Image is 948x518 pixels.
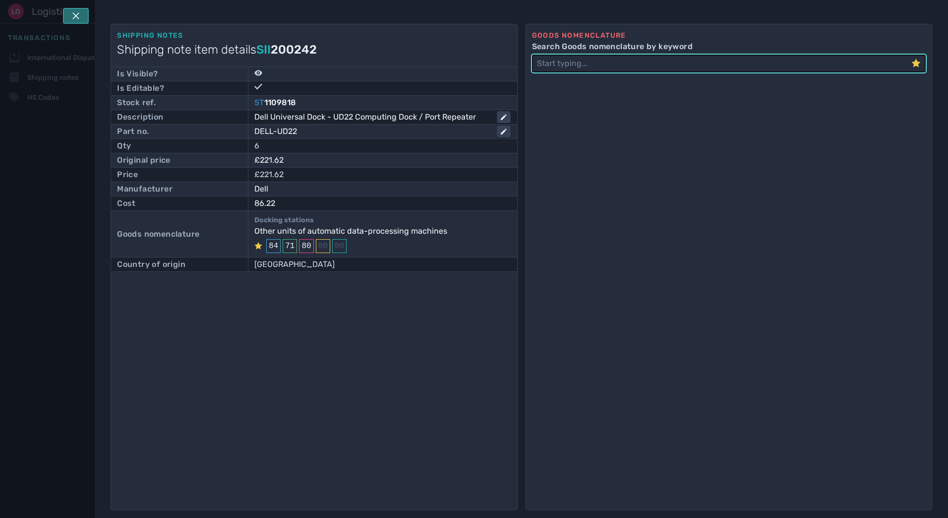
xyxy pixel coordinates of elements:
div: Country of origin [117,259,185,270]
div: 84 [266,239,281,253]
div: 00 [332,239,347,253]
div: Original price [117,154,171,166]
div: Part no. [117,126,149,137]
label: Search Goods nomenclature by keyword [532,41,926,53]
div: Is Visible? [117,68,158,80]
div: Description [117,111,163,123]
div: 86.22 [254,197,497,209]
div: 6 [254,140,511,152]
p: Docking stations [254,215,511,225]
div: Shipping notes [117,30,511,41]
span: SII [256,43,271,57]
div: 71 [283,239,297,253]
div: £221.62 [254,169,511,181]
div: Cost [117,197,136,209]
input: Search Goods nomenclature by keyword [533,56,911,71]
span: 1109818 [264,98,296,107]
div: Dell Universal Dock - UD22 Computing Dock / Port Repeater [254,111,489,123]
div: 80 [299,239,313,253]
div: Dell [254,183,497,195]
div: Other units of automatic data-processing machines [254,225,511,237]
div: Manufacturer [117,183,173,195]
button: Tap escape key to close [63,8,89,24]
div: Goods nomenclature [532,30,926,41]
span: 200242 [271,43,317,57]
div: Price [117,169,138,181]
h1: Shipping note item details [117,41,511,59]
div: DELL-UD22 [254,126,489,137]
span: ST [254,98,264,107]
div: Stock ref. [117,97,156,109]
div: [GEOGRAPHIC_DATA] [254,259,511,270]
div: Is Editable? [117,82,164,94]
div: £221.62 [254,154,497,166]
div: Goods nomenclature [117,228,199,240]
div: Qty [117,140,131,152]
div: 00 [316,239,330,253]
